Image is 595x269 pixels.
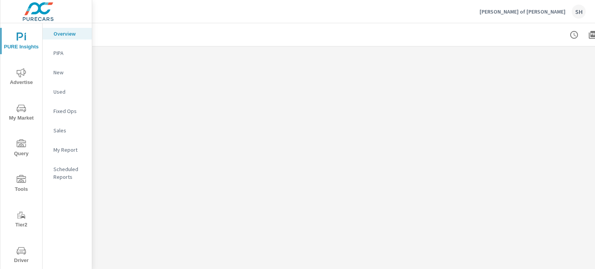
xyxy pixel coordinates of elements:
[3,104,40,123] span: My Market
[3,33,40,51] span: PURE Insights
[43,144,92,156] div: My Report
[43,28,92,39] div: Overview
[43,86,92,98] div: Used
[53,165,86,181] p: Scheduled Reports
[480,8,566,15] p: [PERSON_NAME] of [PERSON_NAME]
[3,211,40,230] span: Tier2
[43,67,92,78] div: New
[3,246,40,265] span: Driver
[53,49,86,57] p: PIPA
[160,153,215,172] button: Learn More
[53,107,86,115] p: Fixed Ops
[3,139,40,158] span: Query
[168,159,207,166] span: Learn More
[43,105,92,117] div: Fixed Ops
[572,5,586,19] div: SH
[53,30,86,38] p: Overview
[53,146,86,154] p: My Report
[3,68,40,87] span: Advertise
[53,88,86,96] p: Used
[43,163,92,183] div: Scheduled Reports
[53,69,86,76] p: New
[43,47,92,59] div: PIPA
[3,175,40,194] span: Tools
[53,127,86,134] p: Sales
[43,125,92,136] div: Sales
